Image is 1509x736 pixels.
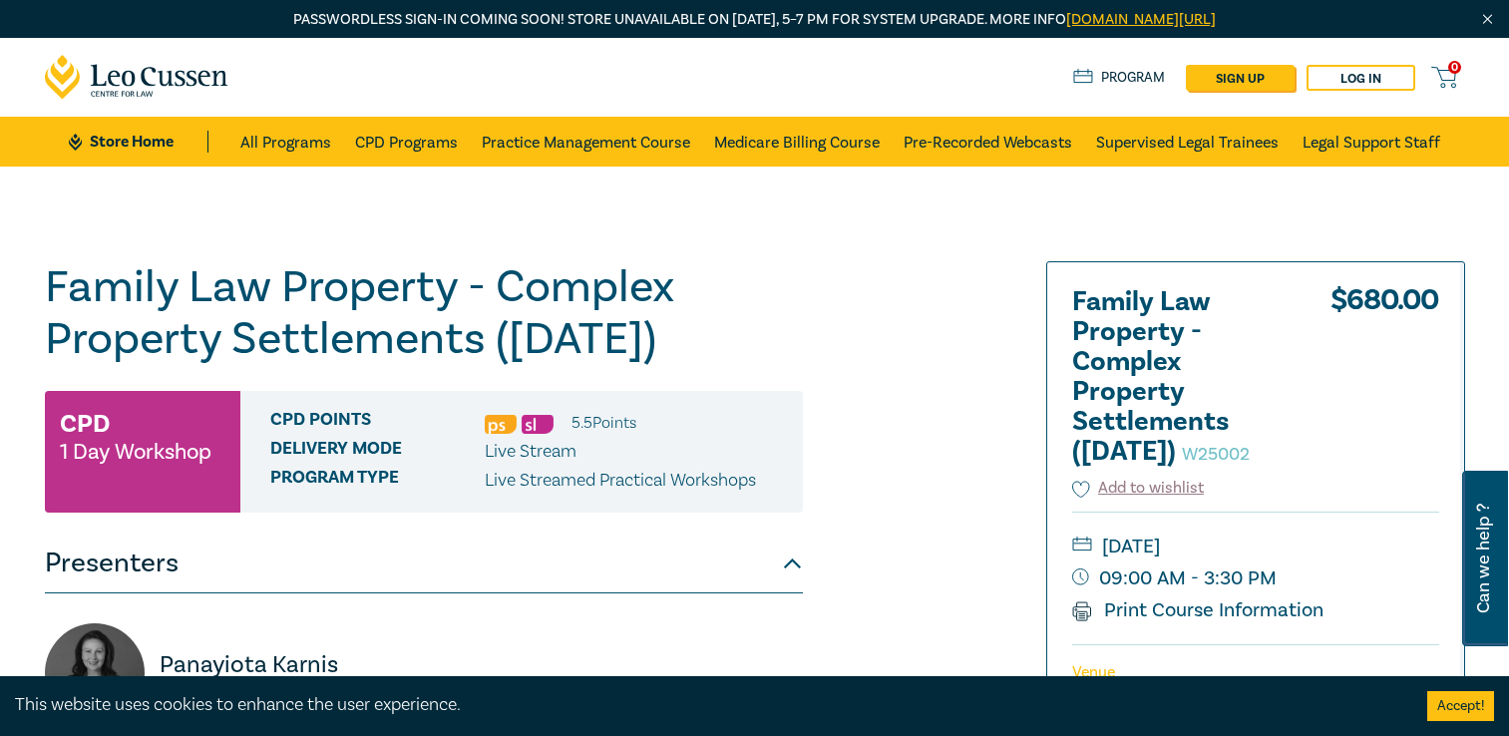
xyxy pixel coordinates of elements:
button: Add to wishlist [1072,477,1205,500]
img: Substantive Law [522,415,554,434]
p: Panayiota Karnis [160,649,412,681]
p: Venue [1072,663,1439,682]
a: Legal Support Staff [1303,117,1440,167]
h2: Family Law Property - Complex Property Settlements ([DATE]) [1072,287,1292,467]
small: [DATE] [1072,531,1439,562]
img: https://s3.ap-southeast-2.amazonaws.com/leo-cussen-store-production-content/Contacts/PANAYIOTA%20... [45,623,145,723]
a: [DOMAIN_NAME][URL] [1066,10,1216,29]
div: $ 680.00 [1330,287,1439,477]
a: Supervised Legal Trainees [1096,117,1279,167]
span: Program type [270,468,485,494]
img: Close [1479,11,1496,28]
h3: CPD [60,406,110,442]
small: W25002 [1182,443,1250,466]
a: Log in [1307,65,1415,91]
button: Accept cookies [1427,691,1494,721]
a: CPD Programs [355,117,458,167]
a: Program [1073,67,1166,89]
a: Pre-Recorded Webcasts [904,117,1072,167]
span: Delivery Mode [270,439,485,465]
small: 09:00 AM - 3:30 PM [1072,562,1439,594]
a: Store Home [69,131,207,153]
span: 0 [1448,61,1461,74]
p: Passwordless sign-in coming soon! Store unavailable on [DATE], 5–7 PM for system upgrade. More info [45,9,1465,31]
img: Professional Skills [485,415,517,434]
a: Print Course Information [1072,597,1324,623]
small: 1 Day Workshop [60,442,211,462]
button: Presenters [45,534,803,593]
h1: Family Law Property - Complex Property Settlements ([DATE]) [45,261,803,365]
div: This website uses cookies to enhance the user experience. [15,692,1397,718]
span: CPD Points [270,410,485,436]
a: Medicare Billing Course [714,117,880,167]
span: Live Stream [485,440,576,463]
a: sign up [1186,65,1295,91]
a: All Programs [240,117,331,167]
p: Live Streamed Practical Workshops [485,468,756,494]
span: Can we help ? [1474,483,1493,634]
a: Practice Management Course [482,117,690,167]
li: 5.5 Point s [571,410,636,436]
